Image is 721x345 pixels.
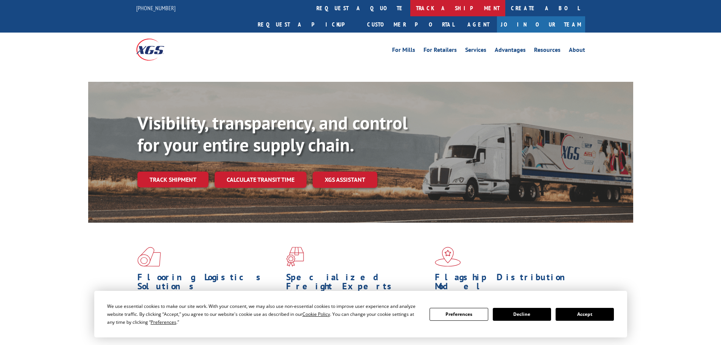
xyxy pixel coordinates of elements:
[215,172,307,188] a: Calculate transit time
[137,273,280,295] h1: Flooring Logistics Solutions
[361,16,460,33] a: Customer Portal
[435,273,578,295] h1: Flagship Distribution Model
[465,47,486,55] a: Services
[107,302,420,326] div: We use essential cookies to make our site work. With your consent, we may also use non-essential ...
[286,247,304,267] img: xgs-icon-focused-on-flooring-red
[137,247,161,267] img: xgs-icon-total-supply-chain-intelligence-red
[435,247,461,267] img: xgs-icon-flagship-distribution-model-red
[569,47,585,55] a: About
[136,4,176,12] a: [PHONE_NUMBER]
[286,273,429,295] h1: Specialized Freight Experts
[430,308,488,321] button: Preferences
[556,308,614,321] button: Accept
[392,47,415,55] a: For Mills
[534,47,561,55] a: Resources
[151,319,176,325] span: Preferences
[424,47,457,55] a: For Retailers
[313,172,377,188] a: XGS ASSISTANT
[493,308,551,321] button: Decline
[252,16,361,33] a: Request a pickup
[497,16,585,33] a: Join Our Team
[137,172,209,187] a: Track shipment
[137,111,408,156] b: Visibility, transparency, and control for your entire supply chain.
[94,291,627,337] div: Cookie Consent Prompt
[302,311,330,317] span: Cookie Policy
[495,47,526,55] a: Advantages
[460,16,497,33] a: Agent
